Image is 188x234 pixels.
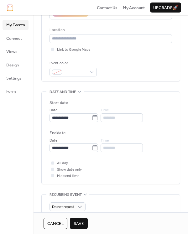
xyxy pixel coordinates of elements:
button: Save [70,218,88,229]
span: My Account [123,5,145,11]
span: Show date only [57,167,82,173]
a: Contact Us [97,4,118,11]
span: My Events [6,22,25,28]
a: Views [3,46,29,56]
span: Link to Google Maps [57,47,91,53]
span: Settings [6,75,21,81]
span: Design [6,62,19,68]
button: Upgrade🚀 [150,3,181,13]
span: Views [6,49,17,55]
a: Settings [3,73,29,83]
a: My Events [3,20,29,30]
span: Time [101,138,109,144]
span: Save [74,221,84,227]
span: Do not repeat [52,203,74,211]
span: Connect [6,35,22,42]
span: Date and time [50,89,76,95]
span: Date [50,107,57,113]
span: Form [6,88,16,95]
span: Cancel [47,221,64,227]
span: Recurring event [50,191,82,198]
span: All day [57,160,68,166]
div: Event color [50,60,96,66]
a: Form [3,86,29,96]
div: Start date [50,100,68,106]
span: Contact Us [97,5,118,11]
a: My Account [123,4,145,11]
a: Design [3,60,29,70]
div: End date [50,130,65,136]
span: Hide end time [57,173,79,179]
button: Cancel [44,218,67,229]
span: Upgrade 🚀 [153,5,178,11]
img: logo [7,4,13,11]
span: Time [101,107,109,113]
a: Connect [3,33,29,43]
div: Location [50,27,171,33]
span: Date [50,138,57,144]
